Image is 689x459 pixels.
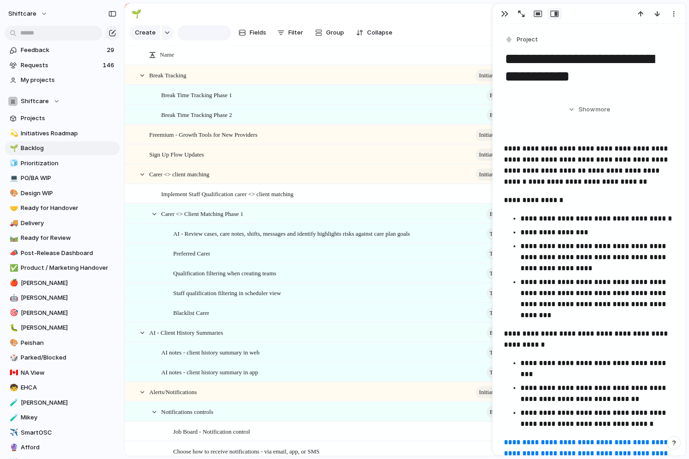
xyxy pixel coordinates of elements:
[5,441,120,454] a: 🔮Afford
[490,346,501,359] span: Task
[235,25,270,40] button: Fields
[10,442,16,453] div: 🔮
[10,158,16,168] div: 🧊
[21,338,117,348] span: Peishan
[288,28,303,37] span: Filter
[8,249,18,258] button: 📣
[10,278,16,288] div: 🍎
[8,428,18,437] button: ✈️
[479,148,501,161] span: initiative
[149,327,223,337] span: AI - Client History Summaries
[5,366,120,380] a: 🇨🇦NA View
[161,89,232,100] span: Break Time Tracking Phase 1
[5,171,120,185] a: 💻PO/BA WIP
[5,336,120,350] div: 🎨Peishan
[479,69,501,82] span: initiative
[161,347,259,357] span: AI notes - client history summary in web
[486,267,514,279] button: Task
[476,168,514,180] button: initiative
[250,28,266,37] span: Fields
[21,443,117,452] span: Afford
[21,114,117,123] span: Projects
[8,219,18,228] button: 🚚
[21,189,117,198] span: Design WIP
[490,307,501,320] span: Task
[21,46,104,55] span: Feedback
[161,109,232,120] span: Break Time Tracking Phase 2
[10,293,16,303] div: 🤖
[486,287,514,299] button: Task
[10,367,16,378] div: 🇨🇦
[8,189,18,198] button: 🎨
[173,287,281,298] span: Staff qualification filtering in scheduler view
[8,159,18,168] button: 🧊
[490,406,501,418] span: Epic
[5,43,120,57] a: Feedback29
[476,149,514,161] button: initiative
[490,287,501,300] span: Task
[131,7,141,20] div: 🌱
[5,351,120,365] div: 🎲Parked/Blocked
[5,381,120,395] a: 🧒EHCA
[8,368,18,378] button: 🇨🇦
[5,306,120,320] div: 🎯[PERSON_NAME]
[486,248,514,260] button: Task
[160,50,174,59] span: Name
[490,208,501,221] span: Epic
[21,323,117,332] span: [PERSON_NAME]
[5,111,120,125] a: Projects
[5,201,120,215] a: 🤝Ready for Handover
[5,396,120,410] a: 🧪[PERSON_NAME]
[8,293,18,302] button: 🤖
[5,186,120,200] a: 🎨Design WIP
[5,276,120,290] a: 🍎[PERSON_NAME]
[135,28,156,37] span: Create
[5,411,120,424] a: 🧪Mikey
[10,143,16,154] div: 🌱
[5,127,120,140] a: 💫Initiatives Roadmap
[596,105,610,114] span: more
[21,219,117,228] span: Delivery
[8,353,18,362] button: 🎲
[173,426,250,436] span: Job Board - Notification control
[21,203,117,213] span: Ready for Handover
[5,231,120,245] a: 🛤️Ready for Review
[5,216,120,230] div: 🚚Delivery
[486,406,514,418] button: Epic
[21,413,117,422] span: Mikey
[21,97,49,106] span: Shiftcare
[21,353,117,362] span: Parked/Blocked
[5,58,120,72] a: Requests146
[21,233,117,243] span: Ready for Review
[8,233,18,243] button: 🛤️
[10,128,16,139] div: 💫
[21,383,117,392] span: EHCA
[161,208,243,219] span: Carer <> Client Matching Phase 1
[21,129,117,138] span: Initiatives Roadmap
[10,188,16,198] div: 🎨
[10,233,16,244] div: 🛤️
[5,157,120,170] a: 🧊Prioritization
[486,109,514,121] button: Epic
[486,366,514,378] button: Task
[21,308,117,318] span: [PERSON_NAME]
[21,76,117,85] span: My projects
[10,248,16,258] div: 📣
[129,6,144,21] button: 🌱
[5,141,120,155] a: 🌱Backlog
[5,94,120,108] button: Shiftcare
[5,291,120,305] a: 🤖[PERSON_NAME]
[4,6,53,21] button: shiftcare
[5,73,120,87] a: My projects
[10,173,16,184] div: 💻
[5,426,120,440] div: ✈️SmartOSC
